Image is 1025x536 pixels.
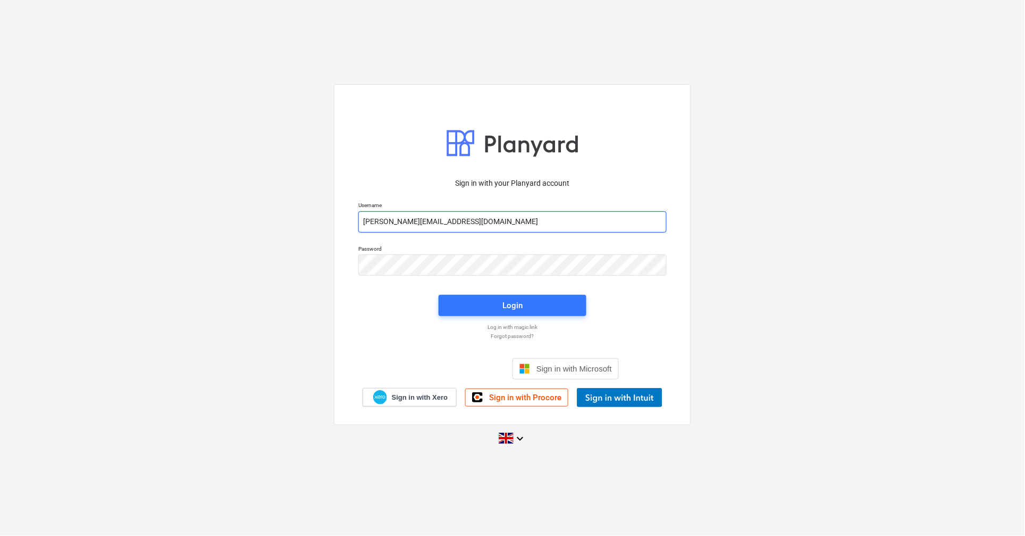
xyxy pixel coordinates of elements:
a: Forgot password? [353,333,672,340]
span: Sign in with Xero [392,393,448,402]
img: Xero logo [373,390,387,405]
a: Log in with magic link [353,324,672,331]
img: Microsoft logo [519,364,530,374]
a: Sign in with Xero [363,388,457,407]
a: Sign in with Procore [465,389,568,407]
input: Username [358,211,667,233]
iframe: Sign in with Google Button [401,357,509,381]
iframe: Chat Widget [972,485,1025,536]
span: Sign in with Procore [489,393,561,402]
p: Password [358,245,667,254]
p: Username [358,202,667,211]
i: keyboard_arrow_down [514,432,526,445]
p: Sign in with your Planyard account [358,178,667,189]
button: Login [439,295,586,316]
span: Sign in with Microsoft [536,364,612,373]
div: Login [502,299,523,312]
